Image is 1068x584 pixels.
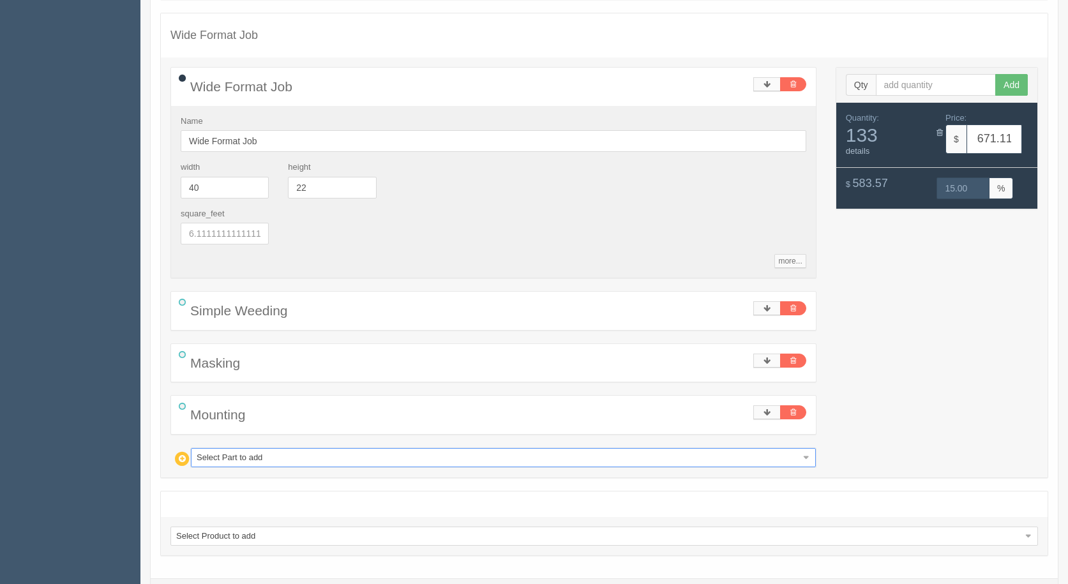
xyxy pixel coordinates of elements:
[995,74,1028,96] button: Add
[190,303,288,318] span: Simple Weeding
[288,161,310,174] label: height
[846,179,850,189] span: $
[190,407,245,422] span: Mounting
[181,130,806,152] input: Name
[197,449,799,467] span: Select Part to add
[181,223,269,244] input: 6.111111111111111
[989,177,1013,199] span: %
[846,124,928,146] span: 133
[181,208,225,220] label: square_feet
[170,527,1038,546] a: Select Product to add
[846,113,879,123] span: Quantity:
[181,161,200,174] label: width
[853,177,888,190] span: 583.57
[190,79,292,94] span: Wide Format Job
[774,254,806,268] a: more...
[176,527,1021,545] span: Select Product to add
[190,356,240,370] span: Masking
[945,113,966,123] span: Price:
[945,124,966,154] span: $
[846,74,876,96] span: Qty
[170,29,1038,42] h4: Wide Format Job
[876,74,997,96] input: add quantity
[181,116,203,128] label: Name
[191,448,816,467] a: Select Part to add
[846,146,870,156] a: details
